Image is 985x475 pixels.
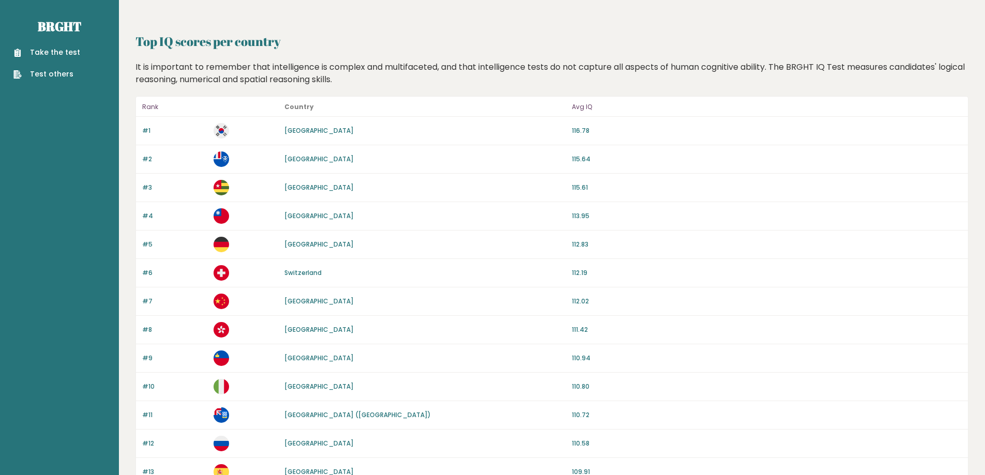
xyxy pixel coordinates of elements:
img: ru.svg [214,436,229,451]
a: [GEOGRAPHIC_DATA] [284,155,354,163]
img: tg.svg [214,180,229,195]
p: #10 [142,382,207,391]
p: #1 [142,126,207,135]
p: 112.19 [572,268,962,278]
a: [GEOGRAPHIC_DATA] [284,439,354,448]
img: kr.svg [214,123,229,139]
img: fk.svg [214,407,229,423]
img: de.svg [214,237,229,252]
a: Test others [13,69,80,80]
a: [GEOGRAPHIC_DATA] [284,382,354,391]
p: 110.58 [572,439,962,448]
p: #3 [142,183,207,192]
a: [GEOGRAPHIC_DATA] ([GEOGRAPHIC_DATA]) [284,410,431,419]
p: #12 [142,439,207,448]
img: cn.svg [214,294,229,309]
a: [GEOGRAPHIC_DATA] [284,126,354,135]
p: 111.42 [572,325,962,334]
p: 115.61 [572,183,962,192]
p: Rank [142,101,207,113]
p: #9 [142,354,207,363]
a: Take the test [13,47,80,58]
p: #5 [142,240,207,249]
a: [GEOGRAPHIC_DATA] [284,240,354,249]
a: Switzerland [284,268,322,277]
img: it.svg [214,379,229,394]
img: li.svg [214,350,229,366]
a: [GEOGRAPHIC_DATA] [284,354,354,362]
div: It is important to remember that intelligence is complex and multifaceted, and that intelligence ... [132,61,973,86]
a: Brght [38,18,81,35]
p: 113.95 [572,211,962,221]
a: [GEOGRAPHIC_DATA] [284,183,354,192]
p: 112.83 [572,240,962,249]
img: ch.svg [214,265,229,281]
p: #11 [142,410,207,420]
a: [GEOGRAPHIC_DATA] [284,297,354,305]
b: Country [284,102,314,111]
p: 115.64 [572,155,962,164]
img: tw.svg [214,208,229,224]
a: [GEOGRAPHIC_DATA] [284,211,354,220]
p: 110.72 [572,410,962,420]
p: Avg IQ [572,101,962,113]
p: #7 [142,297,207,306]
p: #4 [142,211,207,221]
img: hk.svg [214,322,229,338]
p: #2 [142,155,207,164]
p: 110.80 [572,382,962,391]
p: 112.02 [572,297,962,306]
img: tf.svg [214,151,229,167]
p: #6 [142,268,207,278]
p: 110.94 [572,354,962,363]
a: [GEOGRAPHIC_DATA] [284,325,354,334]
p: #8 [142,325,207,334]
p: 116.78 [572,126,962,135]
h2: Top IQ scores per country [135,32,968,51]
